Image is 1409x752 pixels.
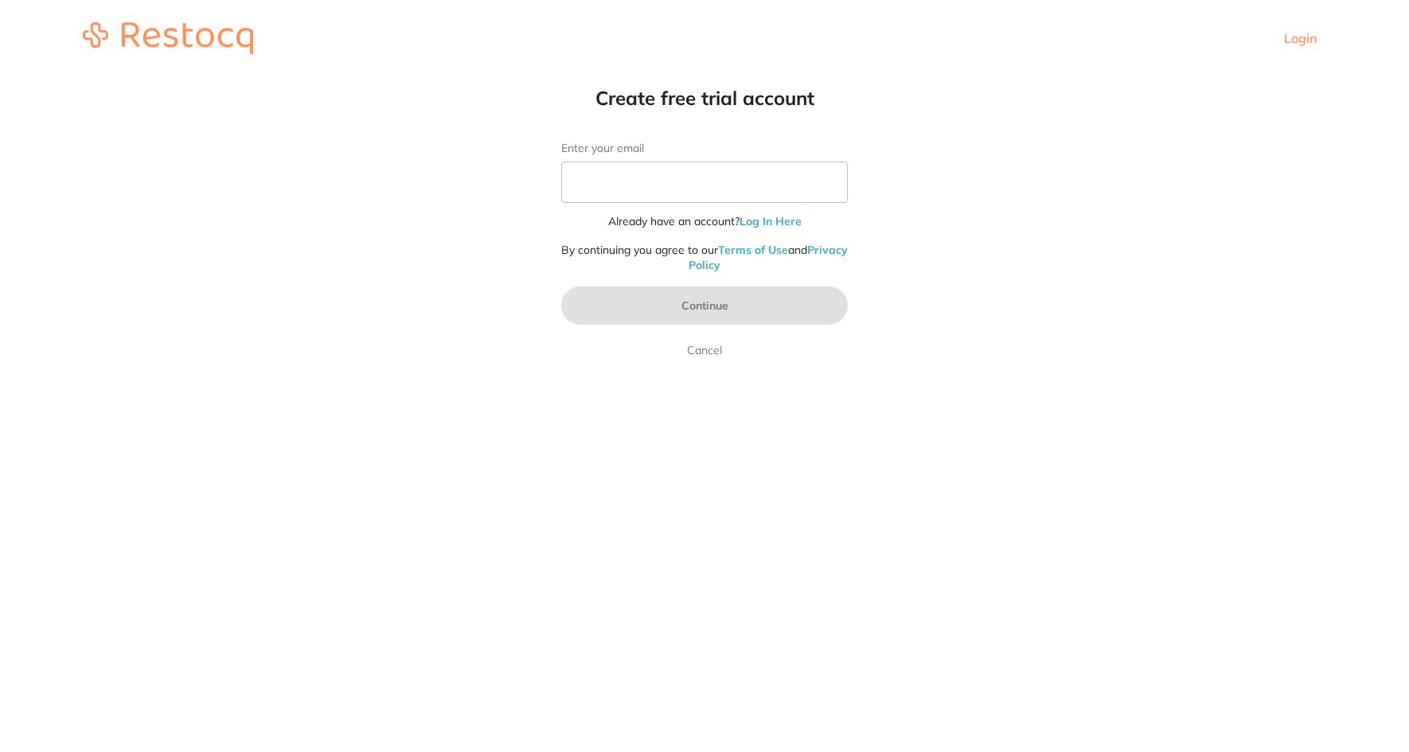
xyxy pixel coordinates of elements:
[1284,30,1317,46] a: Login
[561,286,848,325] button: Continue
[561,243,848,274] p: By continuing you agree to our and
[740,214,802,228] a: Log In Here
[684,341,725,360] a: Cancel
[561,142,848,155] label: Enter your email
[561,214,848,230] p: Already have an account?
[529,86,880,110] h1: Create free trial account
[718,243,788,257] a: Terms of Use
[689,243,848,273] a: Privacy Policy
[83,22,253,54] img: restocq_logo.svg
